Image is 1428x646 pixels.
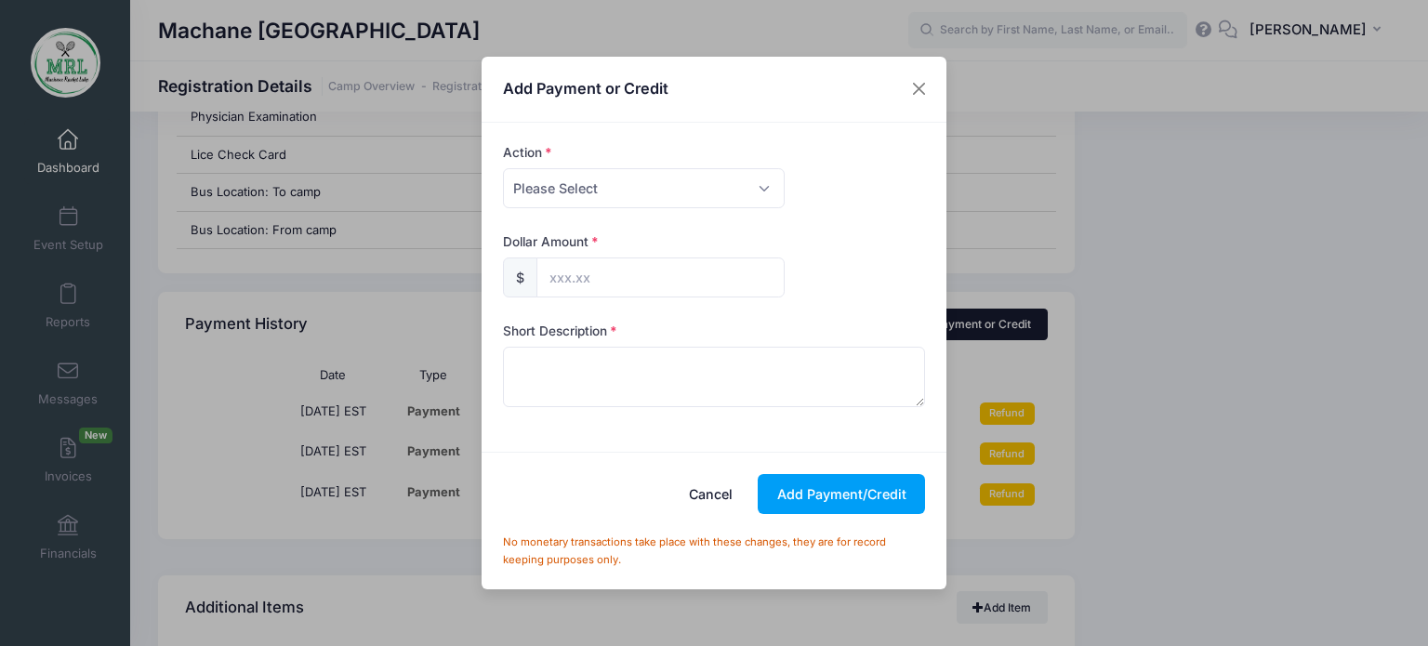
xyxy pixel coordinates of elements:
label: Action [503,143,552,162]
button: Cancel [670,474,752,514]
div: $ [503,257,537,297]
label: Short Description [503,322,617,340]
label: Dollar Amount [503,232,599,251]
small: No monetary transactions take place with these changes, they are for record keeping purposes only. [503,535,886,567]
h4: Add Payment or Credit [503,77,668,99]
button: Close [903,73,936,106]
button: Add Payment/Credit [758,474,925,514]
input: xxx.xx [536,257,785,297]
